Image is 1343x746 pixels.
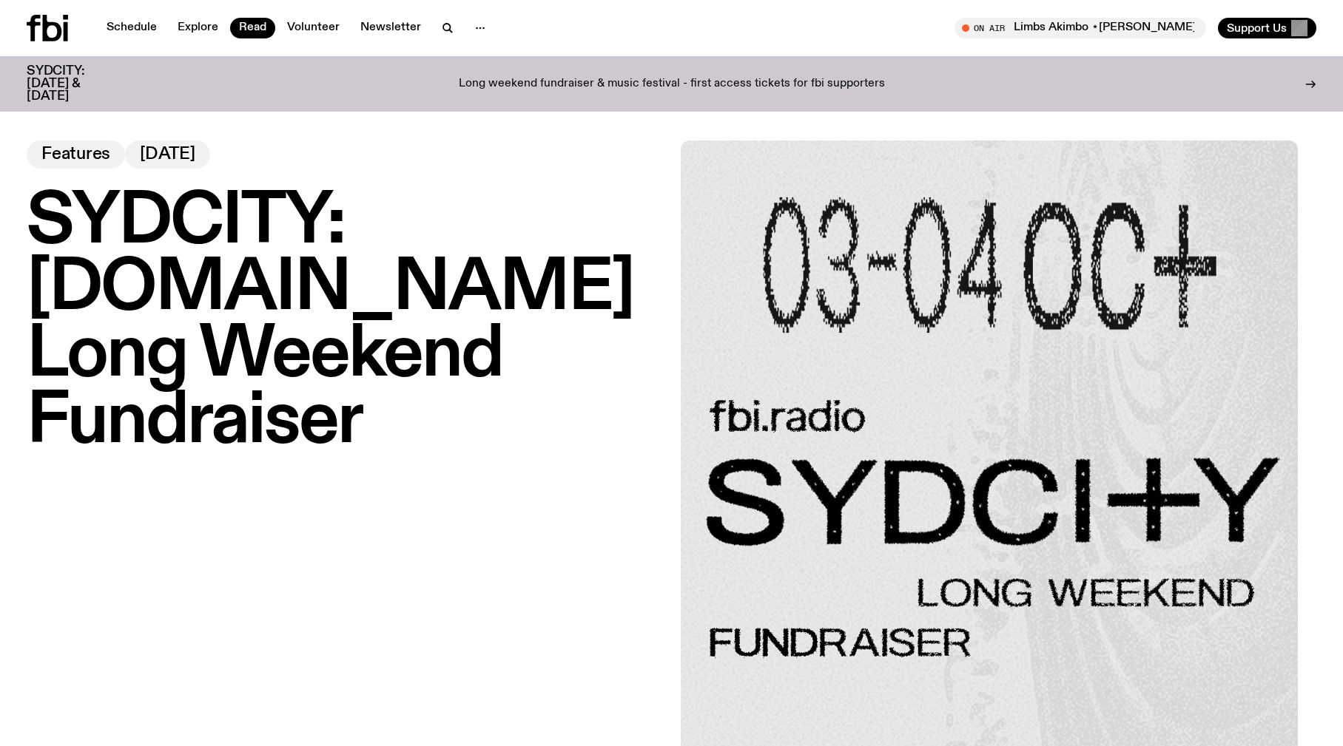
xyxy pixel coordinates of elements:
[459,78,885,91] p: Long weekend fundraiser & music festival - first access tickets for fbi supporters
[140,146,195,163] span: [DATE]
[1218,18,1316,38] button: Support Us
[41,146,110,163] span: Features
[98,18,166,38] a: Schedule
[351,18,430,38] a: Newsletter
[27,189,663,455] h1: SYDCITY: [DOMAIN_NAME] Long Weekend Fundraiser
[1227,21,1287,35] span: Support Us
[169,18,227,38] a: Explore
[955,18,1206,38] button: On AirLimbs Akimbo ⋆[PERSON_NAME]⋆
[27,65,121,103] h3: SYDCITY: [DATE] & [DATE]
[230,18,275,38] a: Read
[278,18,349,38] a: Volunteer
